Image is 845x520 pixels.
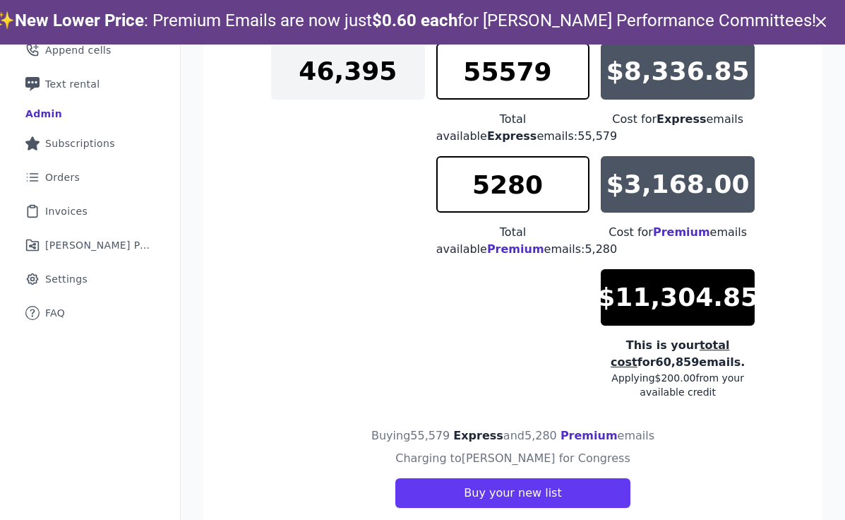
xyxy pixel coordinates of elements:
a: Append cells [11,35,169,66]
span: Express [657,112,707,126]
a: [PERSON_NAME] Performance [11,230,169,261]
span: Text rental [45,77,100,91]
div: Total available emails: 55,579 [436,111,590,145]
h4: Charging to [PERSON_NAME] for Congress [395,450,630,467]
a: Orders [11,162,169,193]
a: Text rental [11,69,169,100]
button: Buy your new list [395,478,630,508]
span: Premium [487,242,544,256]
h4: Buying 55,579 and 5,280 emails [371,427,654,444]
div: Cost for emails [601,224,755,241]
a: Invoices [11,196,169,227]
div: Admin [25,107,62,121]
p: 46,395 [299,57,397,85]
p: $8,336.85 [606,57,750,85]
span: Premium [653,225,710,239]
div: This is your for 60,859 emails. [601,337,755,371]
a: FAQ [11,297,169,329]
span: Express [453,429,503,442]
div: Applying $200.00 from your available credit [601,371,755,399]
span: [PERSON_NAME] Performance [45,238,152,252]
a: Settings [11,264,169,295]
span: Express [487,129,537,143]
span: Subscriptions [45,136,115,150]
div: Total available emails: 5,280 [436,224,590,258]
span: Orders [45,170,80,184]
div: Cost for emails [601,111,755,128]
span: Invoices [45,204,88,218]
span: FAQ [45,306,65,320]
p: $11,304.85 [597,283,758,312]
span: Premium [561,429,618,442]
p: $3,168.00 [606,170,750,199]
span: Append cells [45,43,112,57]
a: Subscriptions [11,128,169,159]
span: Settings [45,272,88,286]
